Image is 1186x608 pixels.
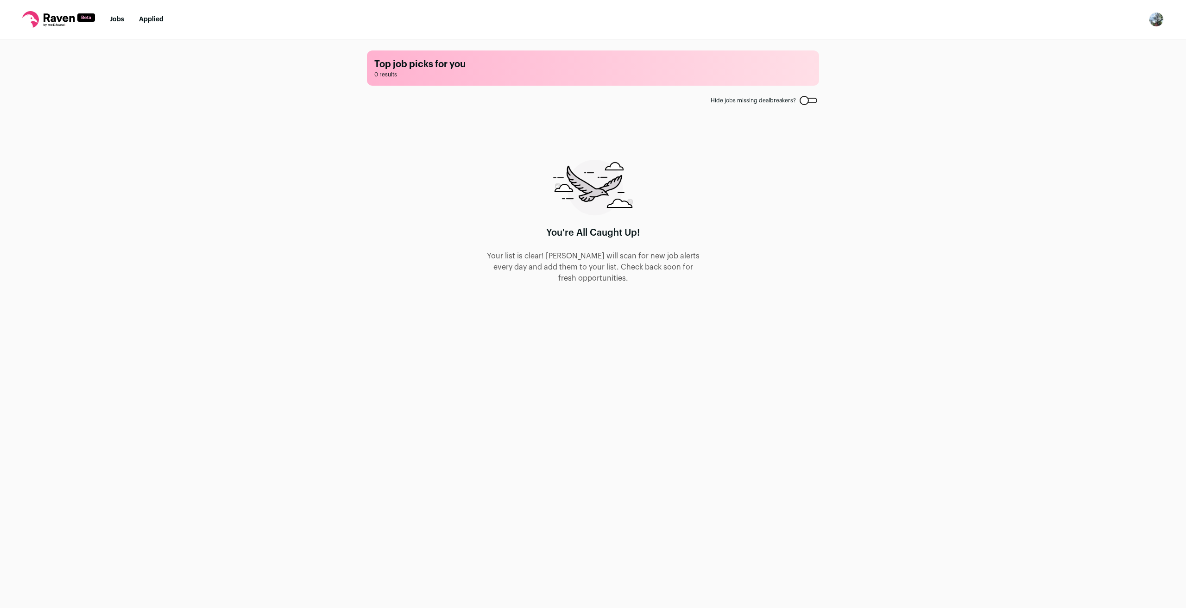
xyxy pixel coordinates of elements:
[1149,12,1164,27] button: Open dropdown
[374,71,812,78] span: 0 results
[374,58,812,71] h1: Top job picks for you
[139,16,164,23] a: Applied
[546,226,640,239] h1: You're All Caught Up!
[486,251,700,284] p: Your list is clear! [PERSON_NAME] will scan for new job alerts every day and add them to your lis...
[1149,12,1164,27] img: 10130636-medium_jpg
[553,160,633,215] img: raven-searching-graphic-988e480d85f2d7ca07d77cea61a0e572c166f105263382683f1c6e04060d3bee.png
[110,16,124,23] a: Jobs
[711,97,796,104] span: Hide jobs missing dealbreakers?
